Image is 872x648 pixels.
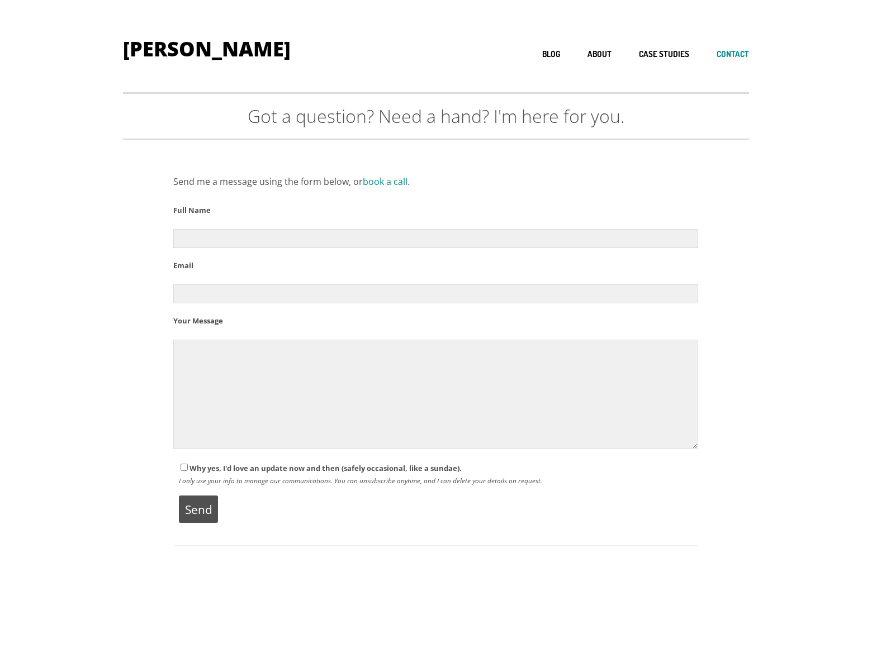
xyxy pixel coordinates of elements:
a: Contact [717,49,749,60]
a: Case studies [639,49,689,60]
input: Send [179,495,218,523]
p: Full Name [173,204,698,217]
p: Your Message [173,315,698,327]
a: book a call [363,175,407,188]
i: I only use your info to manage our communications. You can unsubscribe anytime, and I can delete ... [179,476,542,485]
a: About [587,49,612,60]
p: Send me a message using the form below, or . [173,174,698,190]
span: Why yes, I'd love an update now and then (safely occasional, like a sundae). [188,463,462,473]
p: Got a question? Need a hand? I'm here for you. [123,105,749,127]
a: Blog [542,49,560,60]
p: Email [173,259,698,272]
form: Contact form [173,204,698,523]
h1: [PERSON_NAME] [123,39,291,59]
